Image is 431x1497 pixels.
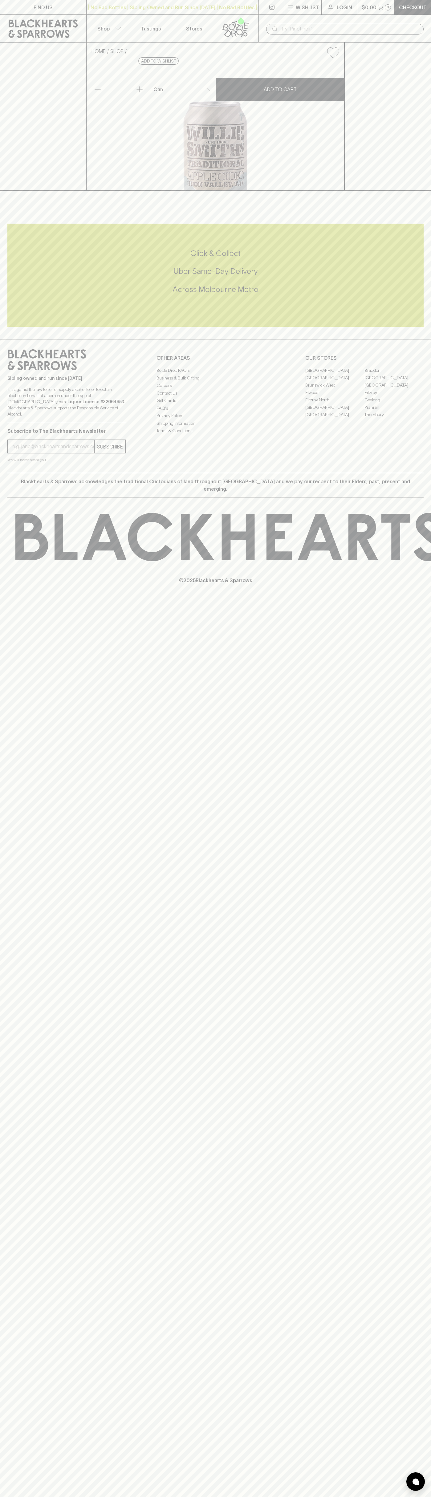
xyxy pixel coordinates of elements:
[7,266,424,276] h5: Uber Same-Day Delivery
[151,83,215,95] div: Can
[281,24,419,34] input: Try "Pinot noir"
[305,354,424,362] p: OUR STORES
[141,25,161,32] p: Tastings
[173,15,216,42] a: Stores
[364,367,424,374] a: Braddon
[216,78,344,101] button: ADD TO CART
[129,15,173,42] a: Tastings
[7,284,424,294] h5: Across Melbourne Metro
[91,48,106,54] a: HOME
[157,382,275,389] a: Careers
[97,443,123,450] p: SUBSCRIBE
[364,389,424,396] a: Fitzroy
[157,354,275,362] p: OTHER AREAS
[7,386,126,417] p: It is against the law to sell or supply alcohol to, or to obtain alcohol on behalf of a person un...
[34,4,53,11] p: FIND US
[153,86,163,93] p: Can
[7,375,126,381] p: Sibling owned and run since [DATE]
[305,381,364,389] a: Brunswick West
[110,48,124,54] a: SHOP
[157,427,275,435] a: Terms & Conditions
[157,420,275,427] a: Shipping Information
[364,381,424,389] a: [GEOGRAPHIC_DATA]
[12,478,419,493] p: Blackhearts & Sparrows acknowledges the traditional Custodians of land throughout [GEOGRAPHIC_DAT...
[305,411,364,418] a: [GEOGRAPHIC_DATA]
[364,396,424,404] a: Geelong
[157,412,275,420] a: Privacy Policy
[264,86,297,93] p: ADD TO CART
[305,374,364,381] a: [GEOGRAPHIC_DATA]
[7,427,126,435] p: Subscribe to The Blackhearts Newsletter
[87,15,130,42] button: Shop
[157,367,275,374] a: Bottle Drop FAQ's
[387,6,389,9] p: 0
[67,399,124,404] strong: Liquor License #32064953
[305,367,364,374] a: [GEOGRAPHIC_DATA]
[296,4,319,11] p: Wishlist
[157,404,275,412] a: FAQ's
[7,224,424,327] div: Call to action block
[413,1479,419,1485] img: bubble-icon
[399,4,427,11] p: Checkout
[138,57,179,65] button: Add to wishlist
[305,396,364,404] a: Fitzroy North
[87,63,344,190] img: 51495.png
[7,457,126,463] p: We will never spam you
[186,25,202,32] p: Stores
[364,374,424,381] a: [GEOGRAPHIC_DATA]
[362,4,376,11] p: $0.00
[305,404,364,411] a: [GEOGRAPHIC_DATA]
[337,4,352,11] p: Login
[157,374,275,382] a: Business & Bulk Gifting
[364,411,424,418] a: Thornbury
[95,440,125,453] button: SUBSCRIBE
[305,389,364,396] a: Elwood
[97,25,110,32] p: Shop
[12,442,94,452] input: e.g. jane@blackheartsandsparrows.com.au
[157,389,275,397] a: Contact Us
[364,404,424,411] a: Prahran
[325,45,342,61] button: Add to wishlist
[7,248,424,258] h5: Click & Collect
[157,397,275,404] a: Gift Cards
